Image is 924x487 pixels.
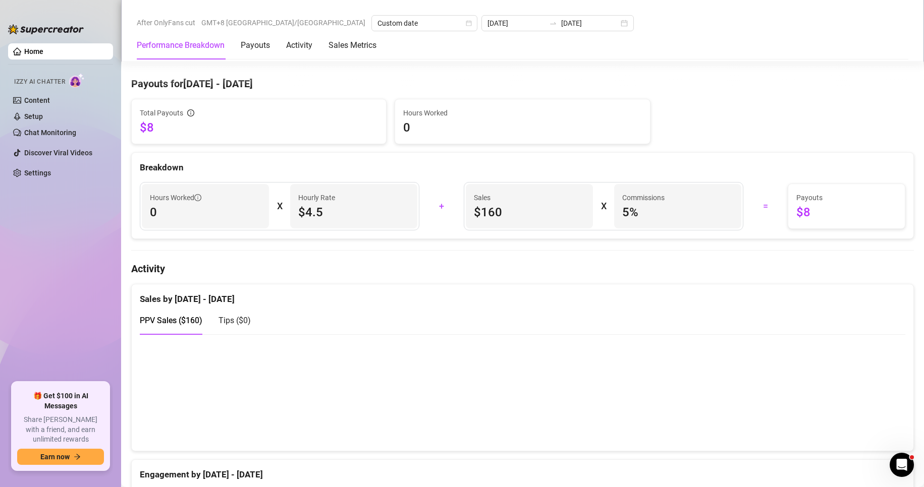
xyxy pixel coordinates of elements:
[403,107,641,118] span: Hours Worked
[150,192,201,203] span: Hours Worked
[140,107,183,118] span: Total Payouts
[474,204,585,220] span: $160
[298,192,335,203] article: Hourly Rate
[466,20,472,26] span: calendar
[24,47,43,55] a: Home
[140,460,905,481] div: Engagement by [DATE] - [DATE]
[219,316,251,325] span: Tips ( $0 )
[549,19,557,27] span: swap-right
[17,449,104,465] button: Earn nowarrow-right
[24,149,92,157] a: Discover Viral Videos
[796,192,897,203] span: Payouts
[796,204,897,220] span: $8
[329,39,376,51] div: Sales Metrics
[377,16,471,31] span: Custom date
[194,194,201,201] span: info-circle
[14,77,65,87] span: Izzy AI Chatter
[425,198,458,214] div: +
[622,204,733,220] span: 5 %
[17,415,104,445] span: Share [PERSON_NAME] with a friend, and earn unlimited rewards
[40,453,70,461] span: Earn now
[24,129,76,137] a: Chat Monitoring
[140,284,905,306] div: Sales by [DATE] - [DATE]
[201,15,365,30] span: GMT+8 [GEOGRAPHIC_DATA]/[GEOGRAPHIC_DATA]
[140,161,905,174] div: Breakdown
[890,453,914,477] iframe: Intercom live chat
[561,18,619,29] input: End date
[137,15,195,30] span: After OnlyFans cut
[187,109,194,116] span: info-circle
[140,316,202,325] span: PPV Sales ( $160 )
[69,73,85,88] img: AI Chatter
[8,24,84,34] img: logo-BBDzfeDw.svg
[137,39,225,51] div: Performance Breakdown
[474,192,585,203] span: Sales
[131,77,914,91] h4: Payouts for [DATE] - [DATE]
[403,119,641,136] span: 0
[622,192,665,203] article: Commissions
[749,198,782,214] div: =
[74,453,81,460] span: arrow-right
[286,39,312,51] div: Activity
[140,119,378,136] span: $8
[131,262,914,276] h4: Activity
[298,204,409,220] span: $4.5
[24,96,50,104] a: Content
[549,19,557,27] span: to
[241,39,270,51] div: Payouts
[277,198,282,214] div: X
[487,18,545,29] input: Start date
[150,204,261,220] span: 0
[17,391,104,411] span: 🎁 Get $100 in AI Messages
[601,198,606,214] div: X
[24,169,51,177] a: Settings
[24,112,43,120] a: Setup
